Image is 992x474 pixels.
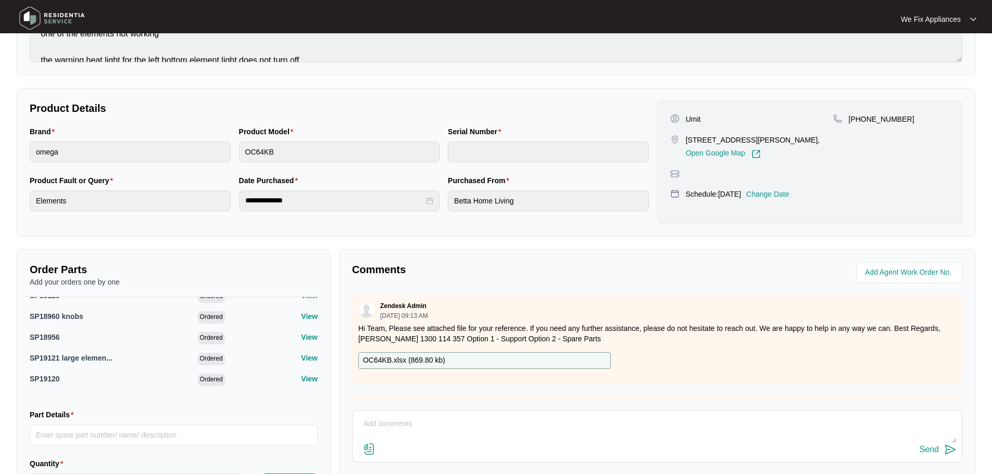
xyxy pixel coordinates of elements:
[686,135,820,145] p: [STREET_ADDRESS][PERSON_NAME],
[30,425,318,445] input: Part Details
[746,189,789,199] p: Change Date
[198,374,225,386] span: Ordered
[833,114,843,123] img: map-pin
[901,14,961,24] p: We Fix Appliances
[30,354,112,362] span: SP19121 large elemen...
[920,445,939,454] div: Send
[944,443,957,456] img: send-icon.svg
[30,312,83,321] span: SP18960 knobs
[239,142,440,162] input: Product Model
[301,353,318,363] p: View
[30,190,231,211] input: Product Fault or Query
[670,135,680,144] img: map-pin
[30,126,59,137] label: Brand
[30,262,318,277] p: Order Parts
[198,311,225,324] span: Ordered
[970,17,976,22] img: dropdown arrow
[301,311,318,322] p: View
[751,149,761,159] img: Link-External
[30,409,78,420] label: Part Details
[352,262,650,277] p: Comments
[16,3,89,34] img: residentia service logo
[30,175,117,186] label: Product Fault or Query
[239,175,302,186] label: Date Purchased
[301,374,318,384] p: View
[363,443,375,455] img: file-attachment-doc.svg
[30,375,60,383] span: SP19120
[920,443,957,457] button: Send
[359,302,374,318] img: user.svg
[448,142,649,162] input: Serial Number
[30,458,67,469] label: Quantity
[30,291,60,300] span: SP19120
[670,169,680,178] img: map-pin
[30,333,60,341] span: SP18956
[380,313,428,319] p: [DATE] 09:13 AM
[245,195,424,206] input: Date Purchased
[198,332,225,344] span: Ordered
[448,190,649,211] input: Purchased From
[865,266,956,279] input: Add Agent Work Order No.
[30,277,318,287] p: Add your orders one by one
[30,142,231,162] input: Brand
[670,189,680,198] img: map-pin
[686,114,701,124] p: Umit
[380,302,426,310] p: Zendesk Admin
[363,355,445,366] p: OC64KB.xlsx ( 869.80 kb )
[358,323,956,344] p: Hi Team, Please see attached file for your reference. If you need any further assistance, please ...
[849,114,914,124] p: [PHONE_NUMBER]
[686,189,741,199] p: Schedule: [DATE]
[301,332,318,342] p: View
[448,126,505,137] label: Serial Number
[448,175,513,186] label: Purchased From
[670,114,680,123] img: user-pin
[198,353,225,365] span: Ordered
[30,101,649,116] p: Product Details
[239,126,298,137] label: Product Model
[686,149,761,159] a: Open Google Map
